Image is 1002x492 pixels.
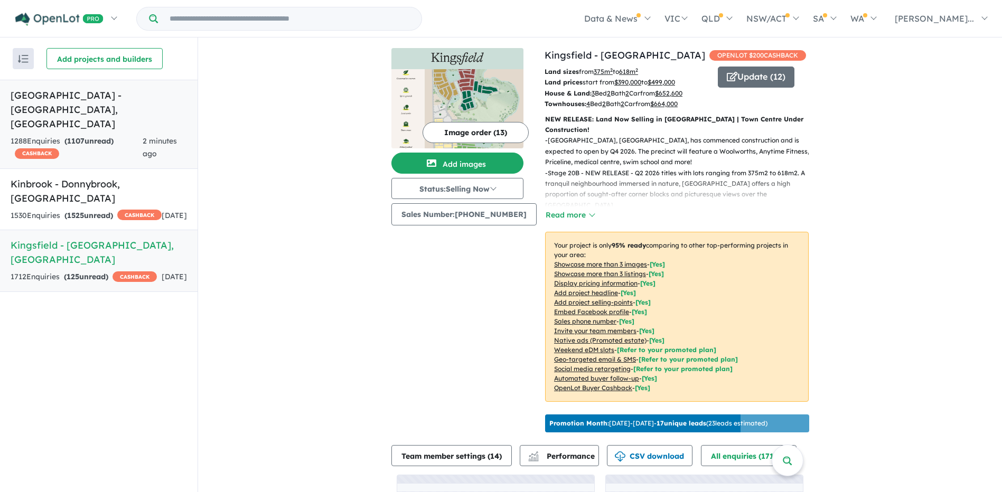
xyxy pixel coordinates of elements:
u: Embed Facebook profile [554,308,629,316]
a: Kingsfield - [GEOGRAPHIC_DATA] [545,49,705,61]
h5: Kinbrook - Donnybrook , [GEOGRAPHIC_DATA] [11,177,187,205]
button: Sales Number:[PHONE_NUMBER] [391,203,537,225]
span: OPENLOT $ 200 CASHBACK [709,50,806,61]
u: 4 [586,100,590,108]
span: [ Yes ] [621,289,636,297]
strong: ( unread) [64,272,108,281]
span: CASHBACK [113,271,157,282]
span: [Refer to your promoted plan] [633,365,733,373]
u: 2 [607,89,611,97]
u: $ 652,600 [655,89,682,97]
button: Performance [520,445,599,466]
p: [DATE] - [DATE] - ( 23 leads estimated) [549,419,767,428]
img: bar-chart.svg [528,455,539,461]
b: 95 % ready [612,241,646,249]
u: Invite your team members [554,327,636,335]
button: Read more [545,209,595,221]
button: Image order (13) [423,122,529,143]
span: [ Yes ] [650,260,665,268]
span: 14 [490,451,499,461]
span: [Refer to your promoted plan] [639,355,738,363]
span: 1107 [67,136,85,146]
p: start from [545,77,710,88]
strong: ( unread) [64,136,114,146]
u: Showcase more than 3 images [554,260,647,268]
button: Add images [391,153,523,174]
u: Social media retargeting [554,365,631,373]
button: CSV download [607,445,692,466]
b: House & Land: [545,89,592,97]
button: Update (12) [718,67,794,88]
u: OpenLot Buyer Cashback [554,384,632,392]
button: Status:Selling Now [391,178,523,199]
p: Bed Bath Car from [545,99,710,109]
span: 1525 [67,211,84,220]
u: 375 m [594,68,613,75]
b: Promotion Month: [549,419,609,427]
span: 125 [67,272,79,281]
span: [ Yes ] [632,308,647,316]
b: Land prices [545,78,583,86]
span: [ Yes ] [639,327,654,335]
span: [ Yes ] [635,298,651,306]
span: [ Yes ] [619,317,634,325]
button: Add projects and builders [46,48,163,69]
strong: ( unread) [64,211,113,220]
u: 3 [592,89,595,97]
u: 2 [621,100,624,108]
p: from [545,67,710,77]
button: Team member settings (14) [391,445,512,466]
img: download icon [615,451,625,462]
span: [Refer to your promoted plan] [617,346,716,354]
img: sort.svg [18,55,29,63]
u: $ 664,000 [650,100,678,108]
u: Add project selling-points [554,298,633,306]
u: 618 m [619,68,638,75]
p: - [GEOGRAPHIC_DATA], [GEOGRAPHIC_DATA], has commenced construction and is expected to open by Q4 ... [545,135,817,167]
u: $ 499,000 [648,78,675,86]
u: Add project headline [554,289,618,297]
u: Weekend eDM slots [554,346,614,354]
u: 2 [602,100,606,108]
span: 2 minutes ago [143,136,177,158]
u: Sales phone number [554,317,616,325]
img: Kingsfield - Sunbury Logo [396,52,519,65]
p: Bed Bath Car from [545,88,710,99]
span: CASHBACK [117,210,162,220]
span: [DATE] [162,211,187,220]
input: Try estate name, suburb, builder or developer [160,7,419,30]
span: to [641,78,675,86]
sup: 2 [635,67,638,73]
img: line-chart.svg [529,451,538,457]
b: Land sizes [545,68,579,75]
button: All enquiries (1712) [701,445,797,466]
p: Your project is only comparing to other top-performing projects in your area: - - - - - - - - - -... [545,232,809,402]
img: Openlot PRO Logo White [15,13,104,26]
span: [Yes] [642,374,657,382]
u: Geo-targeted email & SMS [554,355,636,363]
p: NEW RELEASE: Land Now Selling in [GEOGRAPHIC_DATA] | Town Centre Under Construction! [545,114,809,136]
a: Kingsfield - Sunbury LogoKingsfield - Sunbury [391,48,523,148]
span: [ Yes ] [640,279,655,287]
b: Townhouses: [545,100,586,108]
u: 2 [625,89,629,97]
h5: [GEOGRAPHIC_DATA] - [GEOGRAPHIC_DATA] , [GEOGRAPHIC_DATA] [11,88,187,131]
b: 17 unique leads [657,419,706,427]
u: Automated buyer follow-up [554,374,639,382]
div: 1288 Enquir ies [11,135,143,160]
span: to [613,68,638,75]
div: 1530 Enquir ies [11,210,162,222]
h5: Kingsfield - [GEOGRAPHIC_DATA] , [GEOGRAPHIC_DATA] [11,238,187,267]
span: [DATE] [162,272,187,281]
u: Showcase more than 3 listings [554,270,646,278]
sup: 2 [610,67,613,73]
u: Display pricing information [554,279,638,287]
p: - Stage 20B - NEW RELEASE - Q2 2026 titles with lots ranging from 375m2 to 618m2. A tranquil neig... [545,168,817,211]
span: CASHBACK [15,148,59,159]
u: $ 390,000 [614,78,641,86]
span: [PERSON_NAME]... [895,13,974,24]
span: [ Yes ] [649,270,664,278]
img: Kingsfield - Sunbury [391,69,523,148]
div: 1712 Enquir ies [11,271,157,283]
span: [Yes] [649,336,664,344]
